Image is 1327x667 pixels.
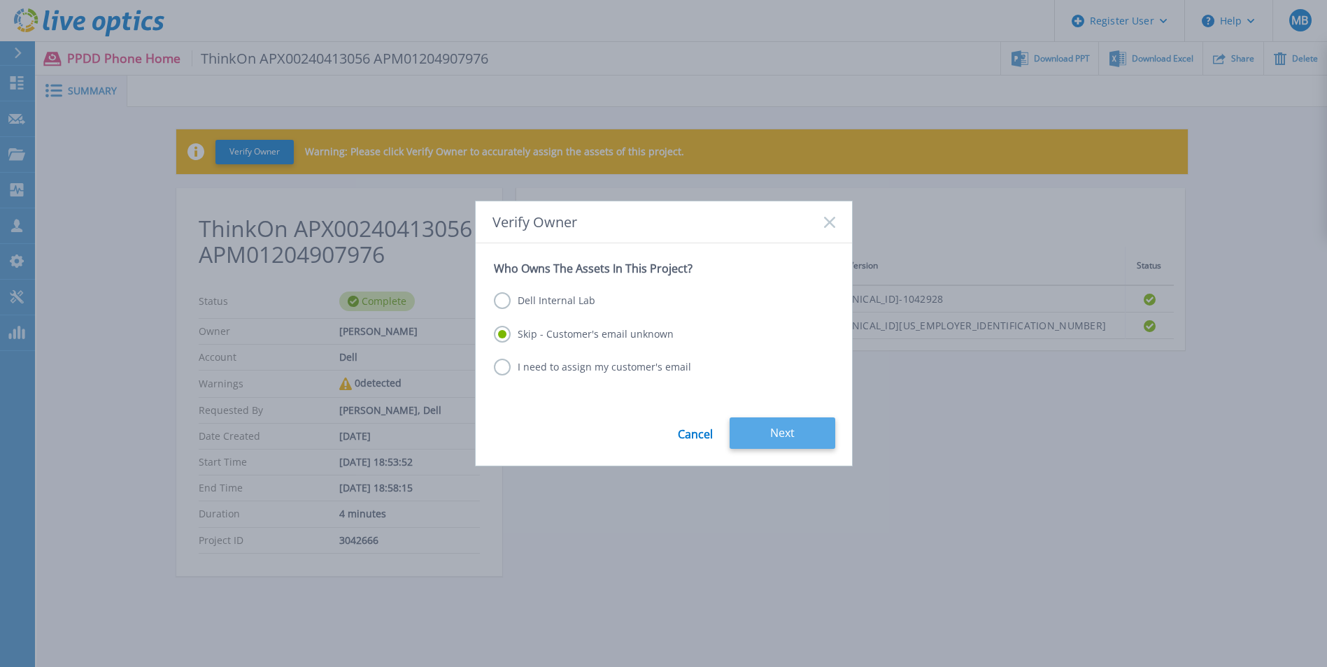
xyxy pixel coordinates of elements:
p: Who Owns The Assets In This Project? [494,261,834,275]
label: Dell Internal Lab [494,292,595,309]
label: Skip - Customer's email unknown [494,326,674,343]
label: I need to assign my customer's email [494,359,691,375]
button: Next [730,417,835,449]
a: Cancel [678,417,713,449]
span: Verify Owner [492,214,577,230]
